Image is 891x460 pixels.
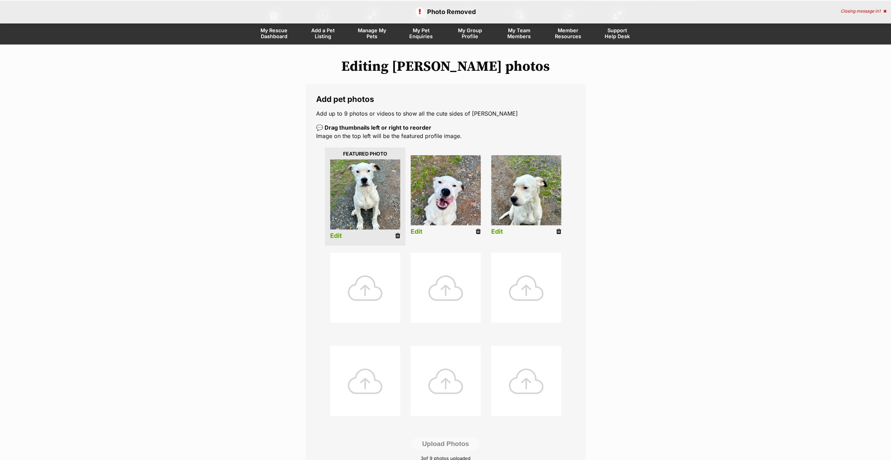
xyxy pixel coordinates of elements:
a: Edit [330,232,342,240]
a: My Rescue Dashboard [250,3,299,44]
img: gppt4jpmxtk5m20cgypa.jpg [491,155,561,225]
a: Member Resources [544,3,593,44]
a: Support Help Desk [593,3,642,44]
a: My Team Members [495,3,544,44]
legend: Add pet photos [316,95,575,104]
button: Upload Photos [411,437,479,451]
a: My Pet Enquiries [397,3,446,44]
span: My Pet Enquiries [405,27,437,39]
span: Support Help Desk [601,27,633,39]
h1: Editing [PERSON_NAME] photos [199,59,692,75]
a: My Group Profile [446,3,495,44]
a: Edit [411,228,423,235]
a: Add a Pet Listing [299,3,348,44]
a: Manage My Pets [348,3,397,44]
p: Image on the top left will be the featured profile image. [316,123,575,140]
b: 💬 Drag thumbnails left or right to reorder [316,124,431,131]
span: My Team Members [503,27,535,39]
a: Edit [491,228,503,235]
span: My Rescue Dashboard [258,27,290,39]
img: mpjl82doaedakzbgalle.jpg [411,155,481,225]
span: Member Resources [552,27,584,39]
span: My Group Profile [454,27,486,39]
p: Add up to 9 photos or videos to show all the cute sides of [PERSON_NAME] [316,109,575,118]
img: fhp1oaxsmtlhr5ozcved.jpg [330,159,400,229]
span: Add a Pet Listing [307,27,339,39]
span: Manage My Pets [356,27,388,39]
